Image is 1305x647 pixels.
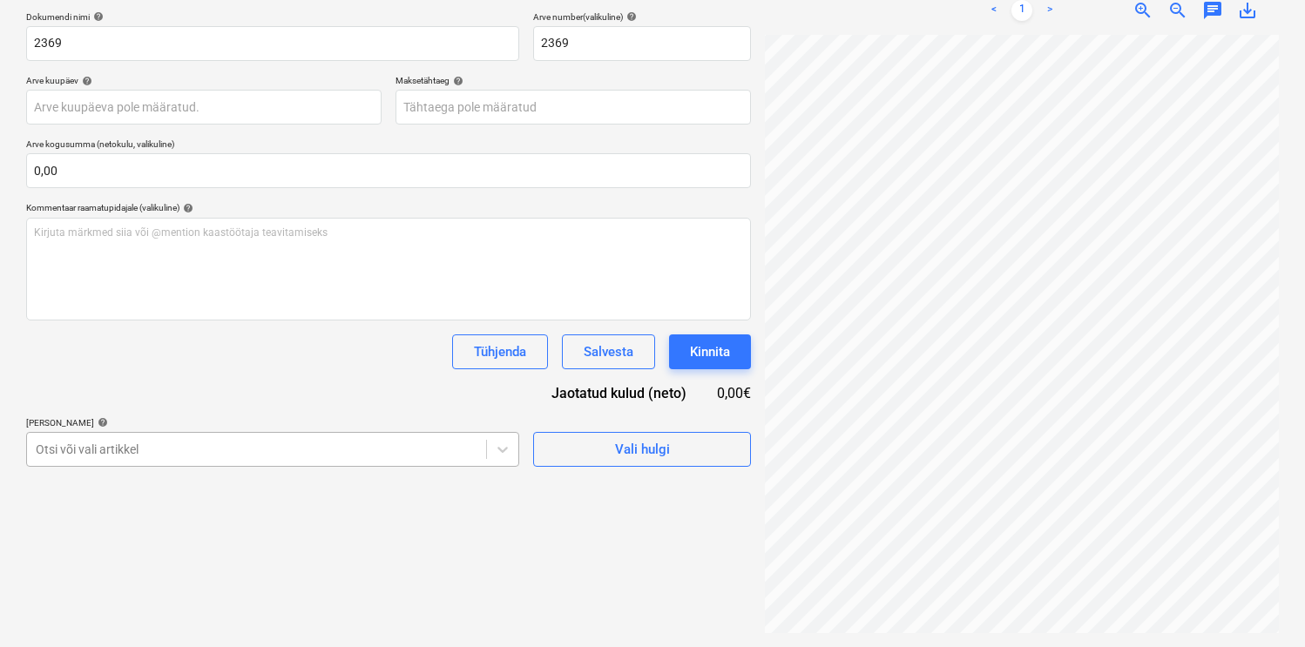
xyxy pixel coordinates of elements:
span: help [90,11,104,22]
p: Arve kogusumma (netokulu, valikuline) [26,138,751,153]
div: Jaotatud kulud (neto) [524,383,714,403]
span: help [623,11,637,22]
input: Tähtaega pole määratud [396,90,751,125]
div: Tühjenda [474,340,526,363]
div: Vali hulgi [615,438,670,461]
input: Dokumendi nimi [26,26,519,61]
div: 0,00€ [714,383,751,403]
span: help [94,417,108,428]
div: Kinnita [690,340,730,363]
button: Kinnita [669,334,751,369]
span: help [78,76,92,86]
button: Salvesta [562,334,655,369]
button: Tühjenda [452,334,548,369]
input: Arve kogusumma (netokulu, valikuline) [26,153,751,188]
input: Arve number [533,26,751,61]
input: Arve kuupäeva pole määratud. [26,90,382,125]
div: Maksetähtaeg [396,75,751,86]
div: Kommentaar raamatupidajale (valikuline) [26,202,751,213]
span: help [179,203,193,213]
span: help [450,76,463,86]
div: Arve kuupäev [26,75,382,86]
div: [PERSON_NAME] [26,417,519,428]
div: Salvesta [584,340,633,363]
div: Arve number (valikuline) [533,11,751,23]
div: Dokumendi nimi [26,11,519,23]
button: Vali hulgi [533,432,751,467]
